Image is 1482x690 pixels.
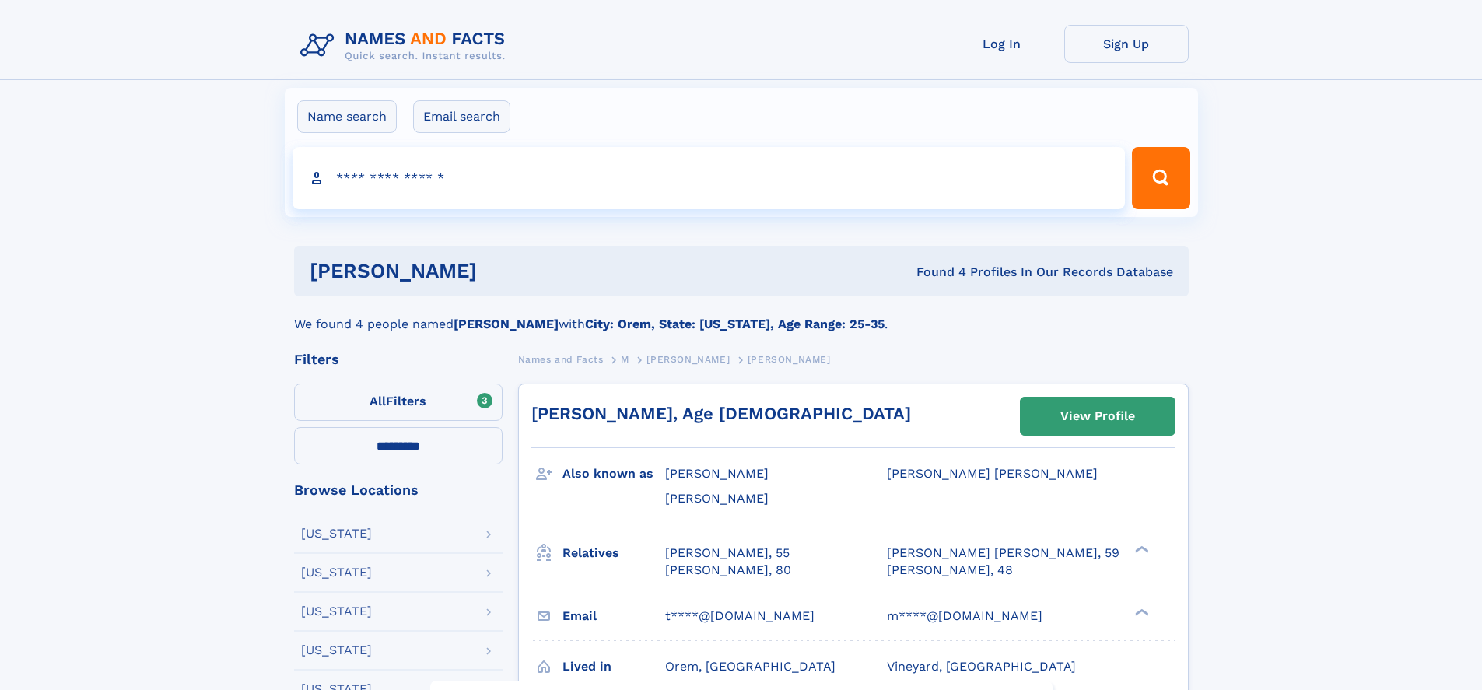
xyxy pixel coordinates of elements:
a: Sign Up [1064,25,1189,63]
span: [PERSON_NAME] [748,354,831,365]
div: Filters [294,352,503,366]
a: [PERSON_NAME], 48 [887,562,1013,579]
span: All [370,394,386,408]
span: Orem, [GEOGRAPHIC_DATA] [665,659,836,674]
span: M [621,354,629,365]
a: [PERSON_NAME], 55 [665,545,790,562]
div: [US_STATE] [301,527,372,540]
a: [PERSON_NAME] [PERSON_NAME], 59 [887,545,1119,562]
span: [PERSON_NAME] [PERSON_NAME] [887,466,1098,481]
span: [PERSON_NAME] [665,466,769,481]
b: City: Orem, State: [US_STATE], Age Range: 25-35 [585,317,885,331]
label: Name search [297,100,397,133]
a: M [621,349,629,369]
h3: Lived in [562,653,665,680]
a: View Profile [1021,398,1175,435]
h3: Relatives [562,540,665,566]
div: [US_STATE] [301,644,372,657]
a: [PERSON_NAME] [646,349,730,369]
label: Filters [294,384,503,421]
span: Vineyard, [GEOGRAPHIC_DATA] [887,659,1076,674]
h3: Email [562,603,665,629]
div: ❯ [1131,544,1150,554]
h1: [PERSON_NAME] [310,261,697,281]
a: Log In [940,25,1064,63]
h3: Also known as [562,461,665,487]
div: Found 4 Profiles In Our Records Database [696,264,1173,281]
div: View Profile [1060,398,1135,434]
div: [US_STATE] [301,566,372,579]
b: [PERSON_NAME] [454,317,559,331]
div: Browse Locations [294,483,503,497]
a: Names and Facts [518,349,604,369]
input: search input [293,147,1126,209]
div: ❯ [1131,607,1150,617]
div: [US_STATE] [301,605,372,618]
label: Email search [413,100,510,133]
a: [PERSON_NAME], 80 [665,562,791,579]
a: [PERSON_NAME], Age [DEMOGRAPHIC_DATA] [531,404,911,423]
span: [PERSON_NAME] [646,354,730,365]
button: Search Button [1132,147,1189,209]
span: [PERSON_NAME] [665,491,769,506]
img: Logo Names and Facts [294,25,518,67]
div: We found 4 people named with . [294,296,1189,334]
